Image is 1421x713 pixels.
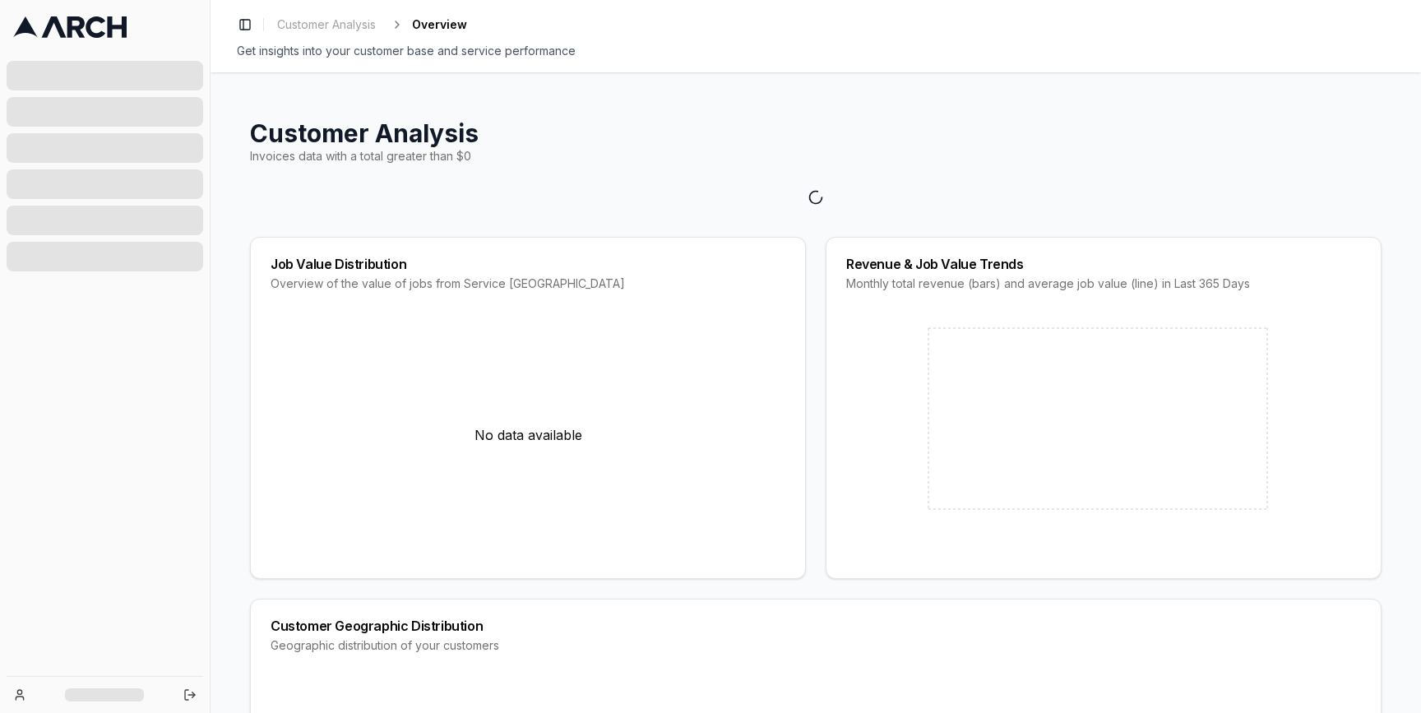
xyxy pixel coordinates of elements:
[271,13,382,36] a: Customer Analysis
[277,16,376,33] span: Customer Analysis
[250,148,1382,164] div: Invoices data with a total greater than $0
[412,16,467,33] span: Overview
[846,257,1361,271] div: Revenue & Job Value Trends
[271,312,785,558] div: No data available
[178,683,201,706] button: Log out
[250,118,1382,148] h1: Customer Analysis
[271,257,785,271] div: Job Value Distribution
[271,637,1361,654] div: Geographic distribution of your customers
[271,275,785,292] div: Overview of the value of jobs from Service [GEOGRAPHIC_DATA]
[271,619,1361,632] div: Customer Geographic Distribution
[846,275,1361,292] div: Monthly total revenue (bars) and average job value (line) in Last 365 Days
[237,43,1395,59] div: Get insights into your customer base and service performance
[271,13,467,36] nav: breadcrumb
